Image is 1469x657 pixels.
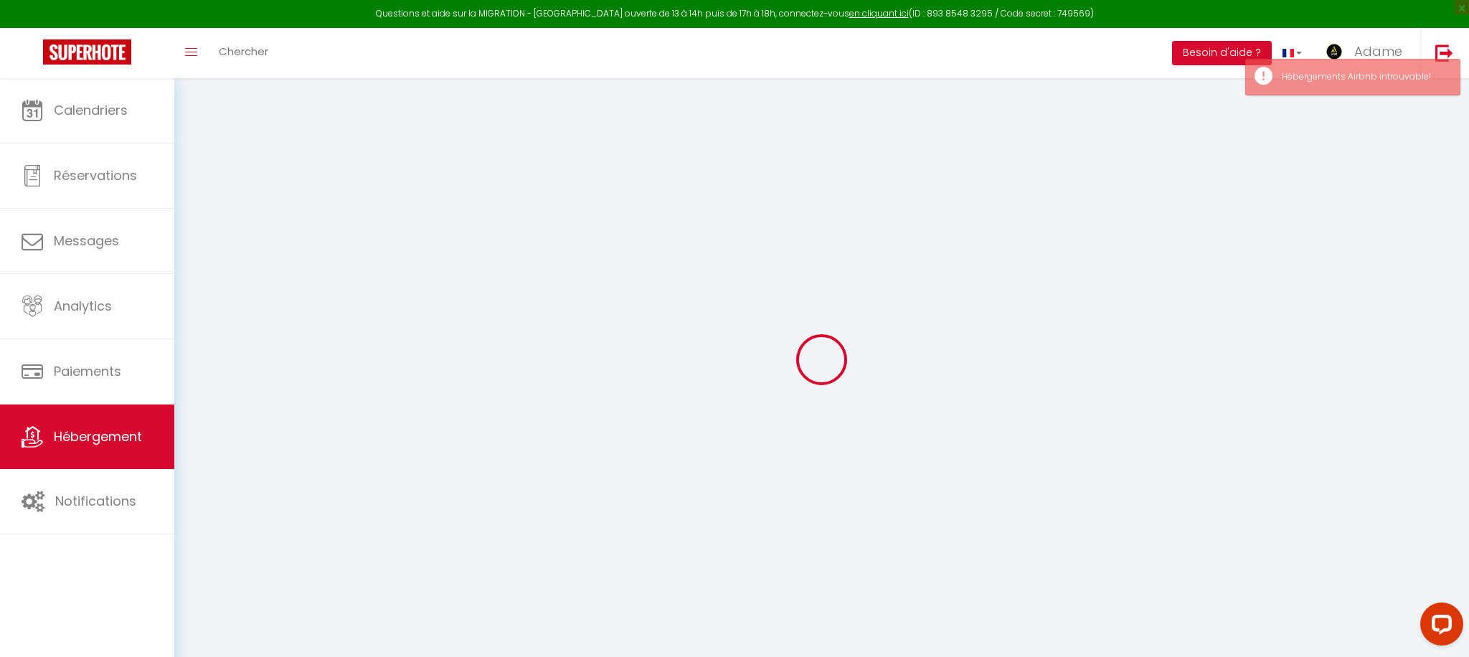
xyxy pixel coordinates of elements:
[1409,597,1469,657] iframe: LiveChat chat widget
[43,39,131,65] img: Super Booking
[1323,41,1345,62] img: ...
[54,297,112,315] span: Analytics
[1354,42,1402,60] span: Adame
[1313,28,1420,78] a: ... Adame
[1435,44,1453,62] img: logout
[54,101,128,119] span: Calendriers
[849,7,909,19] a: en cliquant ici
[54,362,121,380] span: Paiements
[54,166,137,184] span: Réservations
[54,232,119,250] span: Messages
[1172,41,1272,65] button: Besoin d'aide ?
[219,44,268,59] span: Chercher
[55,492,136,510] span: Notifications
[208,28,279,78] a: Chercher
[1282,70,1445,84] div: Hébergements Airbnb introuvable!
[54,427,142,445] span: Hébergement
